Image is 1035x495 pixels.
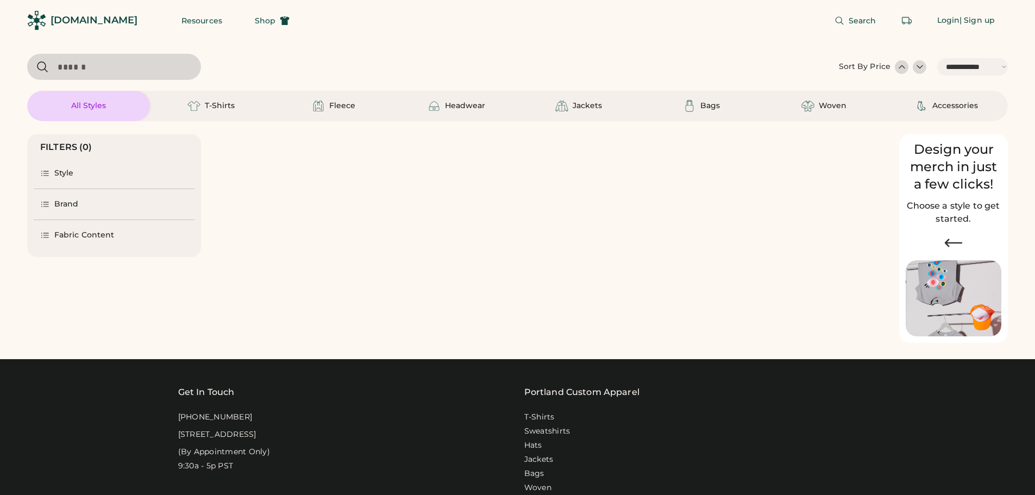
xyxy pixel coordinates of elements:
div: FILTERS (0) [40,141,92,154]
button: Resources [168,10,235,32]
h2: Choose a style to get started. [906,199,1001,225]
a: Hats [524,440,542,451]
div: Accessories [932,101,978,111]
a: Portland Custom Apparel [524,386,639,399]
div: 9:30a - 5p PST [178,461,234,472]
div: Login [937,15,960,26]
div: [DOMAIN_NAME] [51,14,137,27]
button: Search [821,10,889,32]
button: Retrieve an order [896,10,918,32]
div: Fabric Content [54,230,114,241]
img: Image of Lisa Congdon Eye Print on T-Shirt and Hat [906,260,1001,337]
div: Fleece [329,101,355,111]
div: Bags [700,101,720,111]
a: Sweatshirts [524,426,570,437]
div: (By Appointment Only) [178,447,270,458]
div: Sort By Price [839,61,890,72]
img: T-Shirts Icon [187,99,200,112]
img: Woven Icon [801,99,814,112]
div: Style [54,168,74,179]
img: Headwear Icon [428,99,441,112]
div: Get In Touch [178,386,235,399]
a: Jackets [524,454,554,465]
div: Design your merch in just a few clicks! [906,141,1001,193]
a: Bags [524,468,544,479]
a: Woven [524,483,551,493]
span: Search [849,17,876,24]
div: Jackets [573,101,602,111]
img: Fleece Icon [312,99,325,112]
img: Bags Icon [683,99,696,112]
div: T-Shirts [205,101,235,111]
button: Shop [242,10,303,32]
div: | Sign up [959,15,995,26]
div: Headwear [445,101,485,111]
div: All Styles [71,101,106,111]
div: [PHONE_NUMBER] [178,412,253,423]
div: Woven [819,101,846,111]
img: Jackets Icon [555,99,568,112]
span: Shop [255,17,275,24]
div: Brand [54,199,79,210]
div: [STREET_ADDRESS] [178,429,256,440]
img: Rendered Logo - Screens [27,11,46,30]
img: Accessories Icon [915,99,928,112]
a: T-Shirts [524,412,555,423]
